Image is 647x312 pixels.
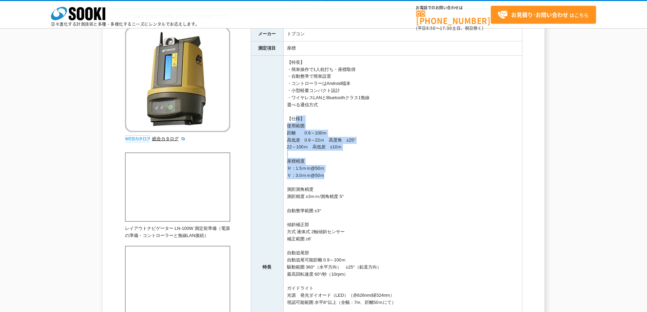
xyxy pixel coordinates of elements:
[511,11,568,19] strong: お見積り･お問い合わせ
[152,136,185,141] a: 総合カタログ
[416,25,483,31] span: (平日 ～ 土日、祝日除く)
[283,27,522,41] td: トプコン
[416,11,491,24] a: [PHONE_NUMBER]
[251,41,283,55] th: 測定項目
[283,41,522,55] td: 座標
[498,10,589,20] span: はこちら
[125,225,230,239] p: レイアウトナビゲーター LN-100W 測定前準備（電源の準備・コントローラーと無線LAN接続）
[491,6,596,24] a: お見積り･お問い合わせはこちら
[125,135,150,142] img: webカタログ
[416,6,491,10] span: お電話でのお問い合わせは
[125,27,230,132] img: 杭ナビ LN-100W
[440,25,452,31] span: 17:30
[426,25,436,31] span: 8:50
[51,22,200,26] p: 日々進化する計測技術と多種・多様化するニーズにレンタルでお応えします。
[251,27,283,41] th: メーカー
